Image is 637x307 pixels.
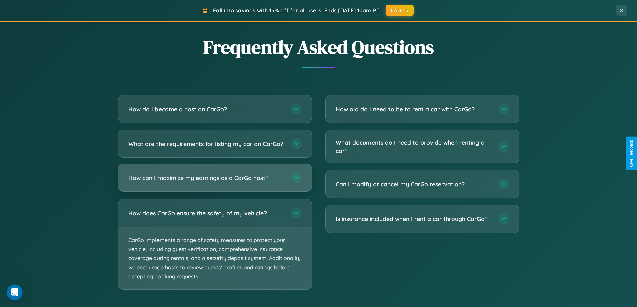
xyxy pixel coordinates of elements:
[336,105,492,113] h3: How old do I need to be to rent a car with CarGo?
[118,227,312,289] p: CarGo implements a range of safety measures to protect your vehicle, including guest verification...
[386,5,414,16] button: FALL15
[128,140,284,148] h3: What are the requirements for listing my car on CarGo?
[128,105,284,113] h3: How do I become a host on CarGo?
[336,138,492,155] h3: What documents do I need to provide when renting a car?
[336,215,492,223] h3: Is insurance included when I rent a car through CarGo?
[629,140,634,167] div: Give Feedback
[213,7,381,14] span: Fall into savings with 15% off for all users! Ends [DATE] 10am PT.
[128,174,284,182] h3: How can I maximize my earnings as a CarGo host?
[7,284,23,300] iframe: Intercom live chat
[336,180,492,188] h3: Can I modify or cancel my CarGo reservation?
[128,209,284,217] h3: How does CarGo ensure the safety of my vehicle?
[118,34,519,60] h2: Frequently Asked Questions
